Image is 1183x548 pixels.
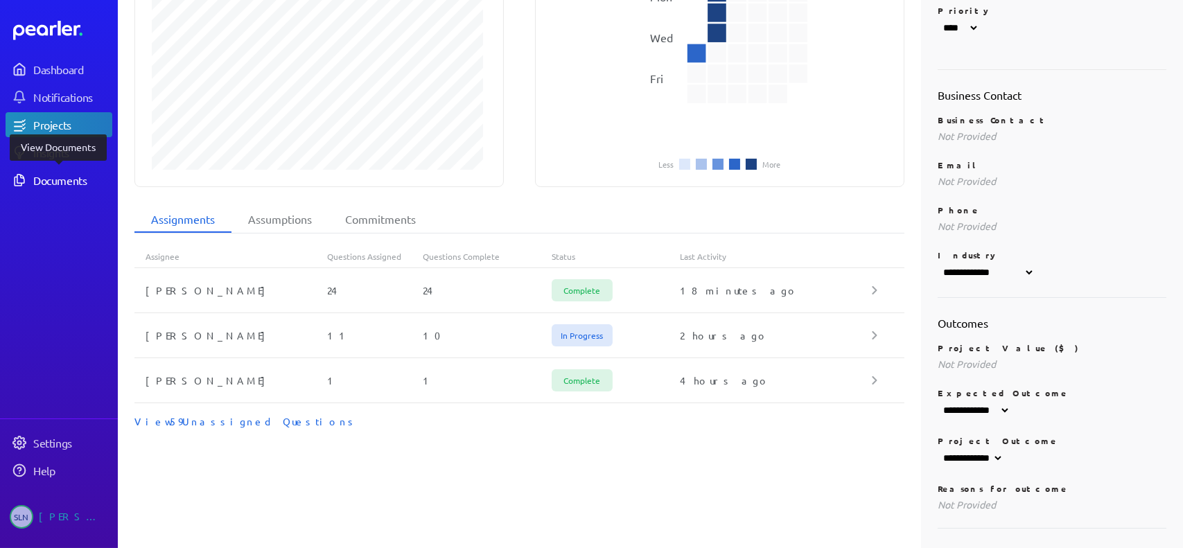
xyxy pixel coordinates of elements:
span: In Progress [552,324,613,346]
div: 24 [423,283,552,297]
li: Less [658,160,674,168]
p: Reasons for outcome [938,483,1166,494]
div: Assignee [134,251,327,262]
h2: Business Contact [938,87,1166,103]
li: Assignments [134,206,231,233]
a: Notifications [6,85,112,109]
a: SLN[PERSON_NAME] [6,500,112,534]
div: View 59 Unassigned Questions [134,414,904,428]
div: 1 [423,373,552,387]
a: Dashboard [13,21,112,40]
p: Industry [938,249,1166,260]
div: Questions Complete [423,251,552,262]
div: Help [33,463,111,477]
div: 2 hours ago [680,328,873,342]
a: Projects [6,112,112,137]
span: Not Provided [938,130,996,142]
a: Insights [6,140,112,165]
div: Dashboard [33,62,111,76]
a: Settings [6,430,112,455]
span: Not Provided [938,357,996,370]
div: [PERSON_NAME] [134,328,327,342]
span: Complete [552,279,613,301]
div: Status [552,251,680,262]
div: [PERSON_NAME] [39,505,108,529]
div: 10 [423,328,552,342]
li: More [762,160,780,168]
span: Not Provided [938,220,996,232]
div: Projects [33,118,111,132]
div: Documents [33,173,111,187]
p: Business Contact [938,114,1166,125]
span: Complete [552,369,613,391]
span: Not Provided [938,498,996,511]
div: Settings [33,436,111,450]
p: Phone [938,204,1166,215]
p: Email [938,159,1166,170]
div: 18 minutes ago [680,283,873,297]
a: Dashboard [6,57,112,82]
h2: Outcomes [938,315,1166,331]
span: Not Provided [938,175,996,187]
div: 24 [327,283,423,297]
text: Wed [650,30,673,44]
span: Sylvain LE NAY [10,505,33,529]
div: 4 hours ago [680,373,873,387]
a: Help [6,458,112,483]
div: 11 [327,328,423,342]
p: Expected Outcome [938,387,1166,398]
div: [PERSON_NAME] [134,283,327,297]
div: Insights [33,145,111,159]
div: 1 [327,373,423,387]
div: Questions Assigned [327,251,423,262]
div: Last Activity [680,251,873,262]
a: Documents [6,168,112,193]
p: Project Value ($) [938,342,1166,353]
p: Project Outcome [938,435,1166,446]
text: Fri [650,71,663,85]
li: Assumptions [231,206,328,233]
p: Priority [938,5,1166,16]
div: [PERSON_NAME] [134,373,327,387]
div: Notifications [33,90,111,104]
li: Commitments [328,206,432,233]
